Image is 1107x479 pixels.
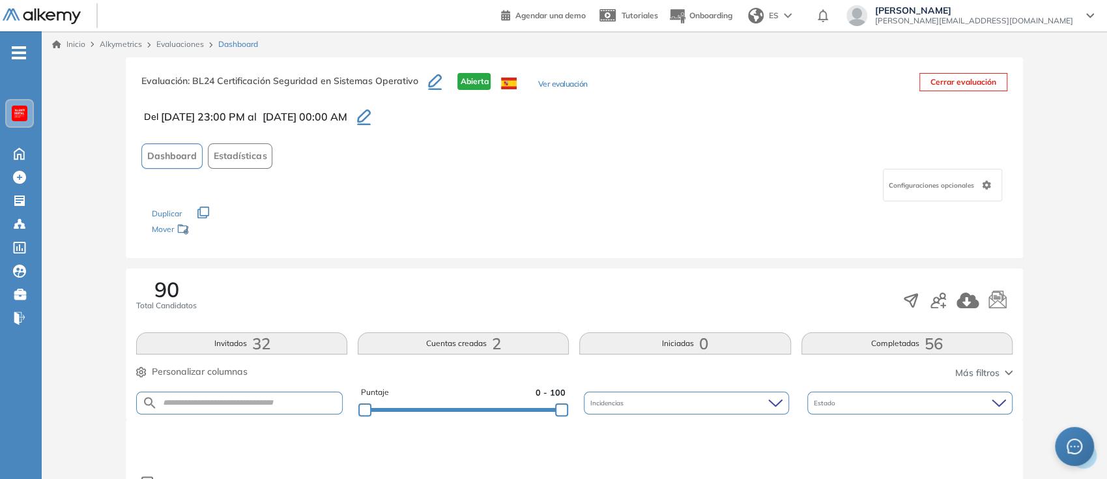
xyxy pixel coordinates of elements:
[919,73,1007,91] button: Cerrar evaluación
[262,109,347,124] span: [DATE] 00:00 AM
[875,5,1073,16] span: [PERSON_NAME]
[136,300,197,312] span: Total Candidatos
[1067,439,1082,454] span: message
[136,365,248,379] button: Personalizar columnas
[807,392,1013,414] div: Estado
[208,143,272,169] button: Estadísticas
[142,395,158,411] img: SEARCH_ALT
[875,16,1073,26] span: [PERSON_NAME][EMAIL_ADDRESS][DOMAIN_NAME]
[218,38,258,50] span: Dashboard
[152,209,182,218] span: Duplicar
[669,2,732,30] button: Onboarding
[769,10,779,22] span: ES
[52,38,85,50] a: Inicio
[814,398,838,408] span: Estado
[689,10,732,20] span: Onboarding
[14,108,25,119] img: https://assets.alkemy.org/workspaces/620/d203e0be-08f6-444b-9eae-a92d815a506f.png
[457,73,491,90] span: Abierta
[156,39,204,49] a: Evaluaciones
[12,51,26,54] i: -
[801,332,1013,355] button: Completadas56
[136,332,347,355] button: Invitados32
[358,332,569,355] button: Cuentas creadas2
[3,8,81,25] img: Logo
[361,386,389,399] span: Puntaje
[955,366,999,380] span: Más filtros
[584,392,789,414] div: Incidencias
[536,386,566,399] span: 0 - 100
[501,7,586,22] a: Agendar una demo
[622,10,658,20] span: Tutoriales
[538,78,587,92] button: Ver evaluación
[152,218,282,242] div: Mover
[590,398,626,408] span: Incidencias
[748,8,764,23] img: world
[188,75,418,87] span: : BL24 Certificación Seguridad en Sistemas Operativo
[152,365,248,379] span: Personalizar columnas
[515,10,586,20] span: Agendar una demo
[214,149,266,163] span: Estadísticas
[889,181,977,190] span: Configuraciones opcionales
[100,39,142,49] span: Alkymetrics
[154,279,179,300] span: 90
[501,78,517,89] img: ESP
[141,143,203,169] button: Dashboard
[883,169,1002,201] div: Configuraciones opcionales
[141,73,428,100] h3: Evaluación
[784,13,792,18] img: arrow
[579,332,790,355] button: Iniciadas0
[955,366,1013,380] button: Más filtros
[161,109,245,124] span: [DATE] 23:00 PM
[144,110,158,124] span: Del
[248,109,257,124] span: al
[147,149,197,163] span: Dashboard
